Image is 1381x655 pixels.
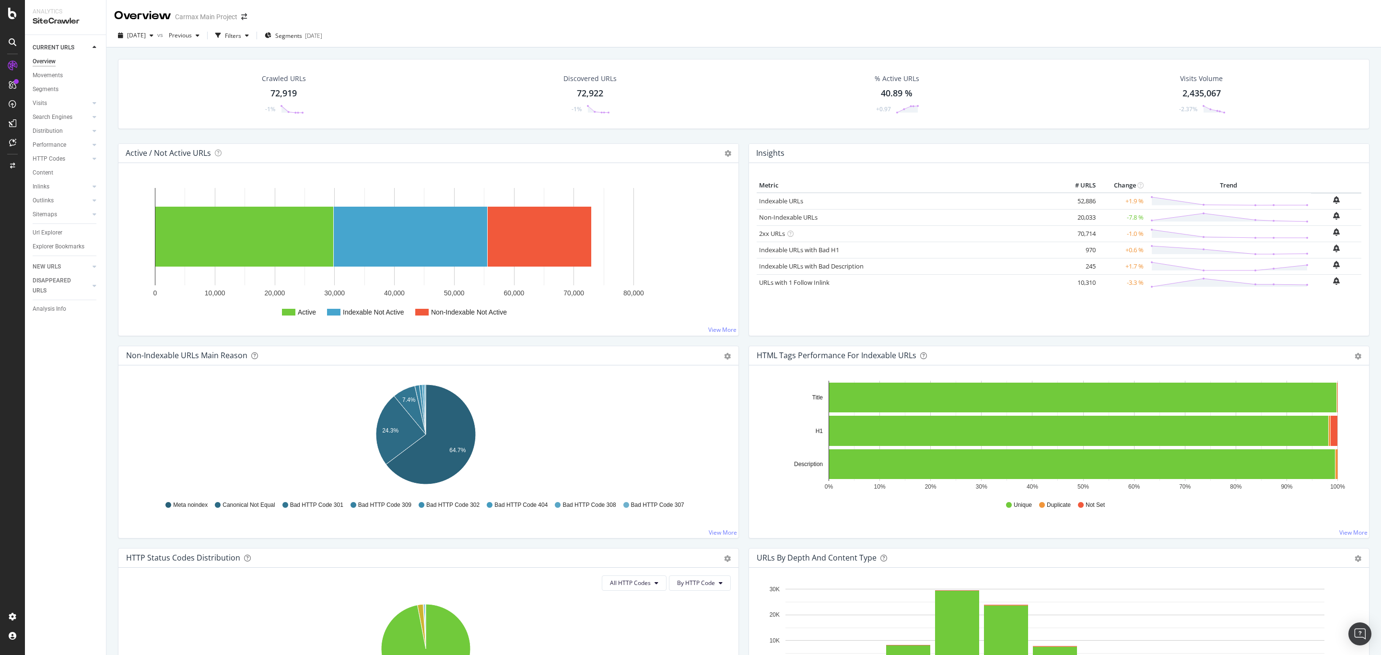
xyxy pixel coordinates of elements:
h4: Insights [756,147,784,160]
a: View More [708,326,737,334]
text: Non-Indexable Not Active [431,308,507,316]
div: Discovered URLs [563,74,617,83]
a: Inlinks [33,182,90,192]
text: 60,000 [504,289,525,297]
button: Previous [165,28,203,43]
div: Analytics [33,8,98,16]
div: DISAPPEARED URLS [33,276,81,296]
span: Duplicate [1047,501,1071,509]
text: 10K [770,637,780,644]
th: Metric [757,178,1060,193]
div: HTTP Codes [33,154,65,164]
svg: A chart. [757,381,1356,492]
button: By HTTP Code [669,575,731,591]
a: Indexable URLs with Bad Description [759,262,864,270]
a: HTTP Codes [33,154,90,164]
text: 50% [1077,483,1089,490]
div: bell-plus [1333,245,1340,252]
div: HTML Tags Performance for Indexable URLs [757,351,916,360]
a: Distribution [33,126,90,136]
td: +1.9 % [1098,193,1146,210]
a: Analysis Info [33,304,99,314]
svg: A chart. [126,381,725,492]
a: Indexable URLs [759,197,803,205]
div: URLs by Depth and Content Type [757,553,877,562]
div: Overview [114,8,171,24]
a: Content [33,168,99,178]
span: Segments [275,32,302,40]
text: 30,000 [324,289,345,297]
div: % Active URLs [875,74,919,83]
text: 70% [1179,483,1191,490]
text: H1 [816,428,823,434]
div: Analysis Info [33,304,66,314]
div: Performance [33,140,66,150]
text: 70,000 [563,289,584,297]
span: Previous [165,31,192,39]
div: bell-plus [1333,196,1340,204]
div: Search Engines [33,112,72,122]
div: bell-plus [1333,261,1340,269]
div: bell-plus [1333,228,1340,236]
span: Bad HTTP Code 308 [562,501,616,509]
a: 2xx URLs [759,229,785,238]
a: Segments [33,84,99,94]
text: 80,000 [623,289,644,297]
div: Non-Indexable URLs Main Reason [126,351,247,360]
div: +0.97 [876,105,891,113]
span: Bad HTTP Code 302 [426,501,480,509]
th: Change [1098,178,1146,193]
a: Non-Indexable URLs [759,213,818,222]
div: Explorer Bookmarks [33,242,84,252]
div: Url Explorer [33,228,62,238]
div: 2,435,067 [1182,87,1221,100]
div: NEW URLS [33,262,61,272]
div: HTTP Status Codes Distribution [126,553,240,562]
span: 2025 Oct. 12th [127,31,146,39]
text: Description [794,461,823,468]
div: arrow-right-arrow-left [241,13,247,20]
text: 30% [976,483,987,490]
a: Indexable URLs with Bad H1 [759,246,839,254]
a: View More [1339,528,1368,537]
td: 20,033 [1060,209,1098,225]
div: SiteCrawler [33,16,98,27]
a: Explorer Bookmarks [33,242,99,252]
div: Visits [33,98,47,108]
a: Performance [33,140,90,150]
text: 80% [1230,483,1241,490]
button: All HTTP Codes [602,575,667,591]
div: bell-plus [1333,212,1340,220]
td: 10,310 [1060,274,1098,291]
span: Bad HTTP Code 301 [290,501,343,509]
div: Crawled URLs [262,74,306,83]
div: gear [724,353,731,360]
div: Sitemaps [33,210,57,220]
th: Trend [1146,178,1311,193]
div: Visits Volume [1180,74,1223,83]
div: 72,919 [270,87,297,100]
button: [DATE] [114,28,157,43]
span: Bad HTTP Code 309 [358,501,411,509]
svg: A chart. [126,178,725,328]
div: Movements [33,70,63,81]
div: bell-plus [1333,277,1340,285]
text: 0% [825,483,833,490]
div: Open Intercom Messenger [1348,622,1371,645]
td: 52,886 [1060,193,1098,210]
span: Not Set [1086,501,1105,509]
text: 40% [1027,483,1038,490]
div: Outlinks [33,196,54,206]
td: -3.3 % [1098,274,1146,291]
td: 245 [1060,258,1098,274]
div: gear [724,555,731,562]
th: # URLS [1060,178,1098,193]
text: 0 [153,289,157,297]
div: Segments [33,84,59,94]
text: 20% [925,483,936,490]
span: All HTTP Codes [610,579,651,587]
td: 970 [1060,242,1098,258]
h4: Active / Not Active URLs [126,147,211,160]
